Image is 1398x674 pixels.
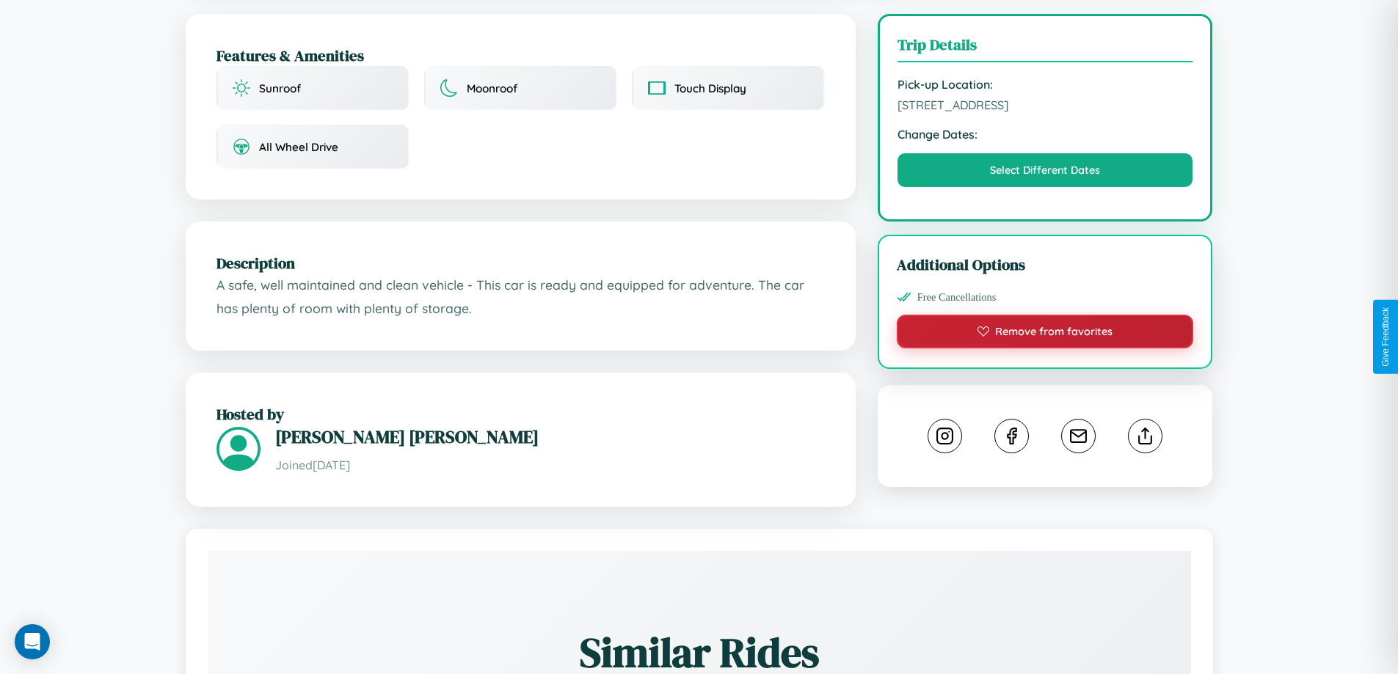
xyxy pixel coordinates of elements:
[275,455,825,476] p: Joined [DATE]
[467,81,517,95] span: Moonroof
[917,291,997,304] span: Free Cancellations
[674,81,746,95] span: Touch Display
[216,403,825,425] h2: Hosted by
[897,254,1194,275] h3: Additional Options
[898,98,1193,112] span: [STREET_ADDRESS]
[216,274,825,320] p: A safe, well maintained and clean vehicle - This car is ready and equipped for adventure. The car...
[259,140,338,154] span: All Wheel Drive
[216,252,825,274] h2: Description
[15,624,50,659] div: Open Intercom Messenger
[259,81,301,95] span: Sunroof
[898,153,1193,187] button: Select Different Dates
[898,127,1193,142] strong: Change Dates:
[1380,307,1391,367] div: Give Feedback
[898,77,1193,92] strong: Pick-up Location:
[275,425,825,449] h3: [PERSON_NAME] [PERSON_NAME]
[216,45,825,66] h2: Features & Amenities
[897,315,1194,348] button: Remove from favorites
[898,34,1193,62] h3: Trip Details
